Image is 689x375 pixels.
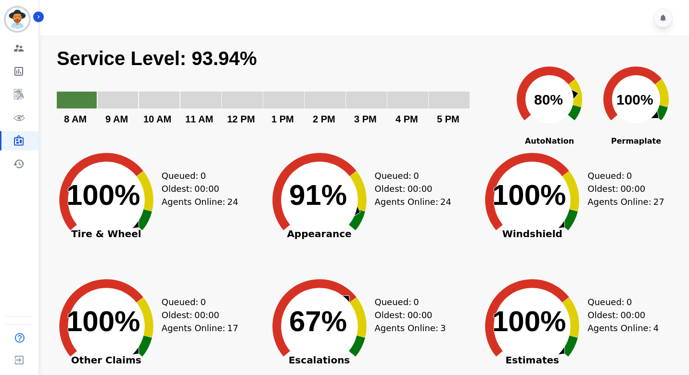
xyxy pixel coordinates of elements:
[472,229,592,239] span: Windshield
[289,179,347,211] text: 91%
[56,47,504,136] svg: Service Level: 0%
[143,114,171,124] text: 10 AM
[626,169,632,182] span: 0
[46,229,166,239] span: Tire & Wheel
[396,114,418,124] text: 4 PM
[162,182,234,195] div: Oldest:
[227,321,238,335] span: 17
[194,182,219,195] span: 00:00
[440,195,451,208] span: 24
[492,179,566,211] text: 100%
[289,305,347,337] text: 67%
[375,295,447,308] div: Queued:
[66,305,140,337] text: 100%
[375,321,457,335] div: Agents Online:
[200,295,205,308] span: 0
[46,355,166,365] span: Other Claims
[413,169,419,182] span: 0
[6,8,29,31] img: Bordered avatar
[354,114,377,124] text: 3 PM
[620,308,645,321] span: 00:00
[162,195,243,208] div: Agents Online:
[259,229,380,239] span: Appearance
[375,195,457,208] div: Agents Online:
[534,92,563,107] text: 80%
[375,169,447,182] div: Queued:
[626,295,632,308] span: 0
[185,114,213,124] text: 11 AM
[194,308,219,321] span: 00:00
[162,295,234,308] div: Queued:
[492,305,566,337] text: 100%
[408,308,433,321] span: 00:00
[66,179,140,211] text: 100%
[653,321,659,335] span: 4
[587,169,660,182] div: Queued:
[587,295,660,308] div: Queued:
[227,114,255,124] text: 12 PM
[271,114,294,124] text: 1 PM
[587,195,669,208] div: Agents Online:
[64,114,87,124] text: 8 AM
[587,182,660,195] div: Oldest:
[375,182,447,195] div: Oldest:
[227,195,238,208] span: 24
[259,355,380,365] span: Escalations
[587,308,660,321] div: Oldest:
[162,321,243,335] div: Agents Online:
[408,182,433,195] span: 00:00
[413,295,419,308] span: 0
[593,135,679,147] span: Permaplate
[313,114,335,124] text: 2 PM
[437,114,459,124] text: 5 PM
[440,321,446,335] span: 3
[162,308,234,321] div: Oldest:
[375,308,447,321] div: Oldest:
[472,355,592,365] span: Estimates
[200,169,205,182] span: 0
[620,182,645,195] span: 00:00
[587,321,669,335] div: Agents Online:
[162,169,234,182] div: Queued:
[57,48,257,69] text: Service Level: 93.94%
[616,92,653,107] text: 100%
[653,195,664,208] span: 27
[105,114,128,124] text: 9 AM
